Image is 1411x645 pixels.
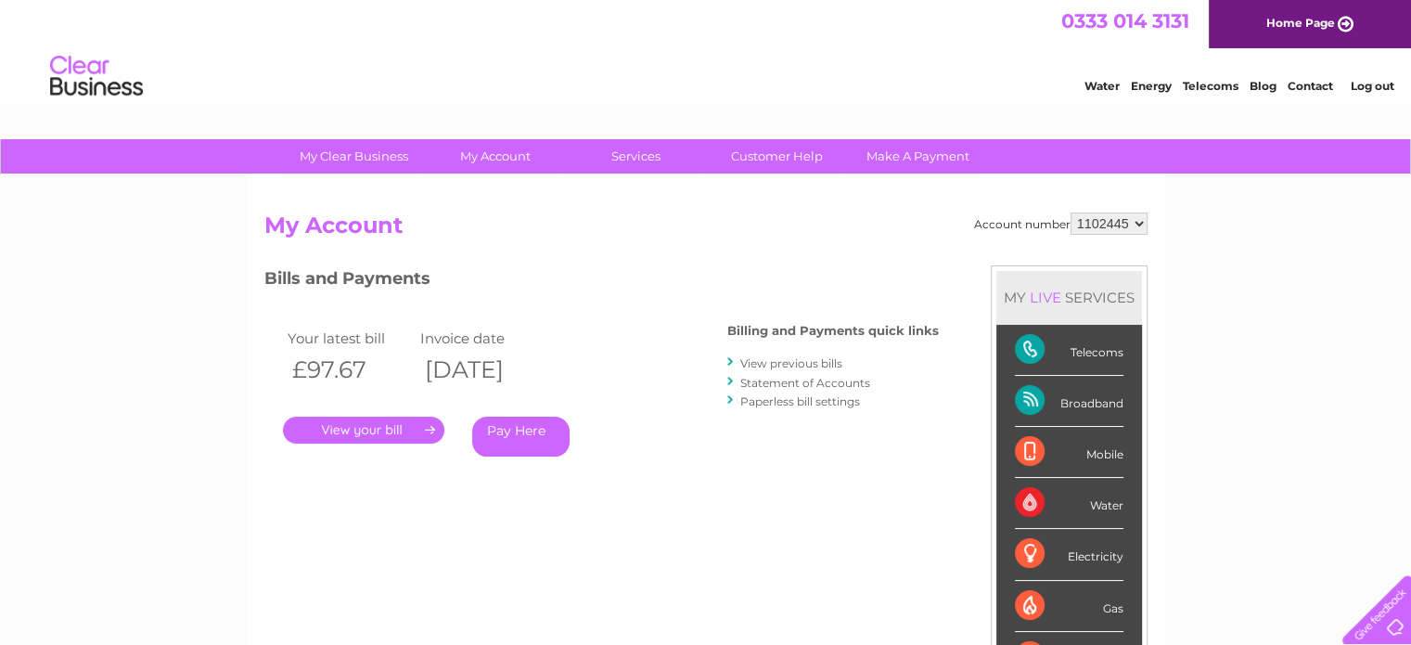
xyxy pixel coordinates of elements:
a: Paperless bill settings [740,394,860,408]
a: 0333 014 3131 [1061,9,1189,32]
h3: Bills and Payments [264,265,939,298]
a: Blog [1250,79,1276,93]
div: Gas [1015,581,1123,632]
a: Log out [1350,79,1393,93]
div: Clear Business is a trading name of Verastar Limited (registered in [GEOGRAPHIC_DATA] No. 3667643... [268,10,1145,90]
th: [DATE] [416,351,549,389]
div: Telecoms [1015,325,1123,376]
div: Mobile [1015,427,1123,478]
a: Telecoms [1183,79,1238,93]
h4: Billing and Payments quick links [727,324,939,338]
a: Services [559,139,712,174]
td: Your latest bill [283,326,417,351]
a: View previous bills [740,356,842,370]
a: Energy [1131,79,1172,93]
td: Invoice date [416,326,549,351]
a: Pay Here [472,417,570,457]
a: My Account [418,139,571,174]
th: £97.67 [283,351,417,389]
div: Water [1015,478,1123,529]
a: Make A Payment [841,139,994,174]
h2: My Account [264,213,1148,248]
a: Contact [1288,79,1333,93]
a: My Clear Business [277,139,430,174]
div: Broadband [1015,376,1123,427]
a: Water [1084,79,1120,93]
div: MY SERVICES [996,271,1142,324]
div: Account number [974,213,1148,235]
img: logo.png [49,48,144,105]
a: Customer Help [700,139,853,174]
a: Statement of Accounts [740,376,870,390]
div: Electricity [1015,529,1123,580]
a: . [283,417,444,444]
div: LIVE [1026,289,1065,306]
